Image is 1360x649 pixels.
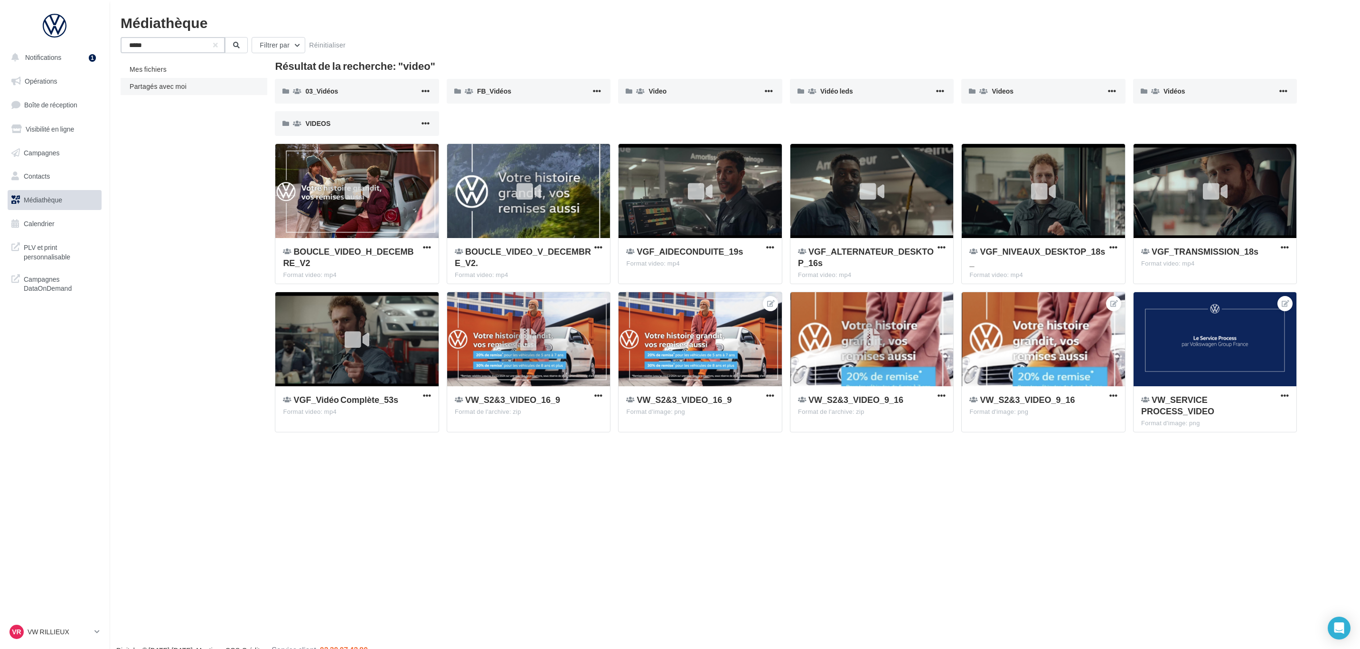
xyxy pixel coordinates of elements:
[808,394,903,405] span: VW_S2&3_VIDEO_9_16
[798,271,946,279] div: Format video: mp4
[24,196,62,204] span: Médiathèque
[6,48,100,67] button: Notifications 1
[1163,87,1185,95] span: Vidéos
[252,37,305,53] button: Filtrer par
[24,172,50,180] span: Contacts
[6,269,103,297] a: Campagnes DataOnDemand
[24,273,98,293] span: Campagnes DataOnDemand
[130,65,167,73] span: Mes fichiers
[798,246,934,268] span: VGF_ALTERNATEUR_DESKTOP_16s
[6,143,103,163] a: Campagnes
[25,77,57,85] span: Opérations
[1328,617,1351,639] div: Open Intercom Messenger
[969,246,1105,268] span: VGF_NIVEAUX_DESKTOP_18s_
[130,82,187,90] span: Partagés avec moi
[24,101,77,109] span: Boîte de réception
[293,394,398,405] span: VGF_Vidéo Complète_53s
[305,87,338,95] span: 03_Vidéos
[6,190,103,210] a: Médiathèque
[8,623,102,641] a: VR VW RILLIEUX
[28,627,91,637] p: VW RILLIEUX
[6,214,103,234] a: Calendrier
[648,87,666,95] span: Video
[283,246,413,268] span: BOUCLE_VIDEO_H_DECEMBRE_V2
[24,148,60,156] span: Campagnes
[1141,259,1289,268] div: Format video: mp4
[6,119,103,139] a: Visibilité en ligne
[465,394,560,405] span: VW_S2&3_VIDEO_16_9
[1141,419,1289,428] div: Format d'image: png
[980,394,1075,405] span: VW_S2&3_VIDEO_9_16
[637,246,743,257] span: VGF_AIDECONDUITE_19s
[1152,246,1258,257] span: VGF_TRANSMISSION_18s
[969,271,1117,279] div: Format video: mp4
[24,220,55,228] span: Calendrier
[6,237,103,265] a: PLV et print personnalisable
[121,15,1349,29] div: Médiathèque
[89,54,96,62] div: 1
[25,53,61,61] span: Notifications
[820,87,853,95] span: Vidéo leds
[24,241,98,261] span: PLV et print personnalisable
[26,125,74,133] span: Visibilité en ligne
[992,87,1013,95] span: Videos
[969,408,1117,416] div: Format d'image: png
[455,408,603,416] div: Format de l'archive: zip
[637,394,732,405] span: VW_S2&3_VIDEO_16_9
[12,627,21,637] span: VR
[455,271,603,279] div: Format video: mp4
[283,408,431,416] div: Format video: mp4
[798,408,946,416] div: Format de l'archive: zip
[1141,394,1214,416] span: VW_SERVICE PROCESS_VIDEO
[626,259,774,268] div: Format video: mp4
[626,408,774,416] div: Format d'image: png
[477,87,511,95] span: FB_Vidéos
[455,246,591,268] span: BOUCLE_VIDEO_V_DECEMBRE_V2.
[6,95,103,115] a: Boîte de réception
[305,119,330,127] span: VIDEOS
[6,166,103,186] a: Contacts
[305,39,349,51] button: Réinitialiser
[275,61,1297,71] div: Résultat de la recherche: "video"
[6,71,103,91] a: Opérations
[283,271,431,279] div: Format video: mp4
